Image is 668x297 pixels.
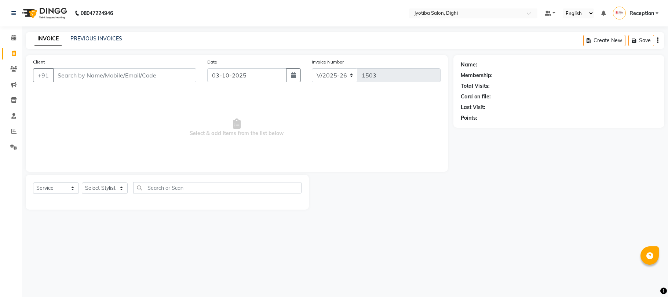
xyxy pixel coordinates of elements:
div: Points: [461,114,477,122]
label: Invoice Number [312,59,344,65]
input: Search by Name/Mobile/Email/Code [53,68,196,82]
div: Membership: [461,72,493,79]
button: Create New [583,35,625,46]
img: Reception [613,7,626,19]
label: Client [33,59,45,65]
img: logo [19,3,69,23]
button: +91 [33,68,54,82]
iframe: chat widget [637,268,661,290]
input: Search or Scan [133,182,302,193]
div: Total Visits: [461,82,490,90]
span: Select & add items from the list below [33,91,441,164]
label: Date [207,59,217,65]
a: INVOICE [34,32,62,46]
div: Name: [461,61,477,69]
span: Reception [629,10,654,17]
b: 08047224946 [81,3,113,23]
a: PREVIOUS INVOICES [70,35,122,42]
div: Card on file: [461,93,491,101]
div: Last Visit: [461,104,485,111]
button: Save [628,35,654,46]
